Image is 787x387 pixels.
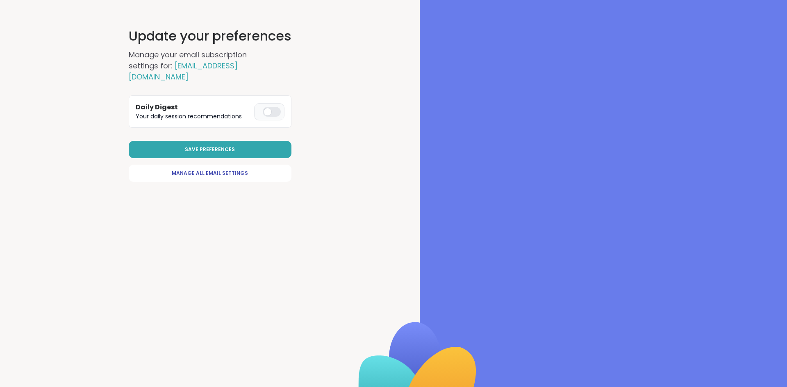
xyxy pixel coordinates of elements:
[129,165,291,182] a: Manage All Email Settings
[172,170,248,177] span: Manage All Email Settings
[129,61,238,82] span: [EMAIL_ADDRESS][DOMAIN_NAME]
[129,141,291,158] button: Save Preferences
[185,146,235,153] span: Save Preferences
[136,102,251,112] h3: Daily Digest
[129,49,276,82] h2: Manage your email subscription settings for:
[129,26,291,46] h1: Update your preferences
[136,112,251,121] p: Your daily session recommendations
